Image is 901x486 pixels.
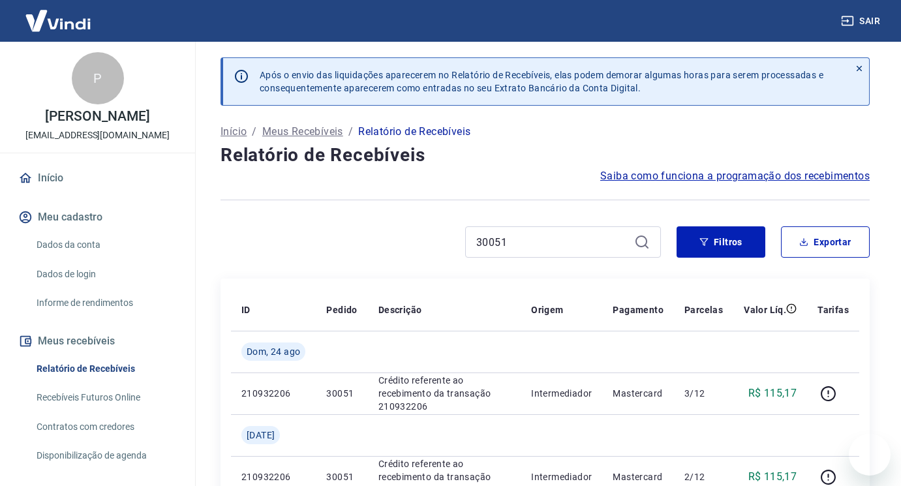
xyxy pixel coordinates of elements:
div: P [72,52,124,104]
span: [DATE] [247,429,275,442]
p: 30051 [326,470,357,483]
p: Após o envio das liquidações aparecerem no Relatório de Recebíveis, elas podem demorar algumas ho... [260,68,823,95]
p: Origem [531,303,563,316]
a: Dados de login [31,261,179,288]
p: Relatório de Recebíveis [358,124,470,140]
button: Filtros [677,226,765,258]
a: Início [221,124,247,140]
a: Disponibilização de agenda [31,442,179,469]
p: [PERSON_NAME] [45,110,149,123]
p: [EMAIL_ADDRESS][DOMAIN_NAME] [25,129,170,142]
p: Parcelas [684,303,723,316]
p: Crédito referente ao recebimento da transação 210932206 [378,374,510,413]
p: Tarifas [817,303,849,316]
iframe: Botão para abrir a janela de mensagens [849,434,891,476]
input: Busque pelo número do pedido [476,232,629,252]
p: 30051 [326,387,357,400]
a: Saiba como funciona a programação dos recebimentos [600,168,870,184]
img: Vindi [16,1,100,40]
p: Intermediador [531,387,592,400]
p: 3/12 [684,387,723,400]
span: Dom, 24 ago [247,345,300,358]
p: 210932206 [241,470,305,483]
button: Meu cadastro [16,203,179,232]
a: Contratos com credores [31,414,179,440]
a: Meus Recebíveis [262,124,343,140]
p: Intermediador [531,470,592,483]
p: Mastercard [613,387,664,400]
button: Sair [838,9,885,33]
a: Recebíveis Futuros Online [31,384,179,411]
p: R$ 115,17 [748,469,797,485]
p: 210932206 [241,387,305,400]
p: ID [241,303,251,316]
button: Meus recebíveis [16,327,179,356]
button: Exportar [781,226,870,258]
a: Informe de rendimentos [31,290,179,316]
p: R$ 115,17 [748,386,797,401]
p: 2/12 [684,470,723,483]
a: Dados da conta [31,232,179,258]
p: / [348,124,353,140]
p: Pagamento [613,303,664,316]
a: Início [16,164,179,192]
p: Descrição [378,303,422,316]
p: Valor Líq. [744,303,786,316]
a: Relatório de Recebíveis [31,356,179,382]
p: Mastercard [613,470,664,483]
h4: Relatório de Recebíveis [221,142,870,168]
p: / [252,124,256,140]
p: Pedido [326,303,357,316]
